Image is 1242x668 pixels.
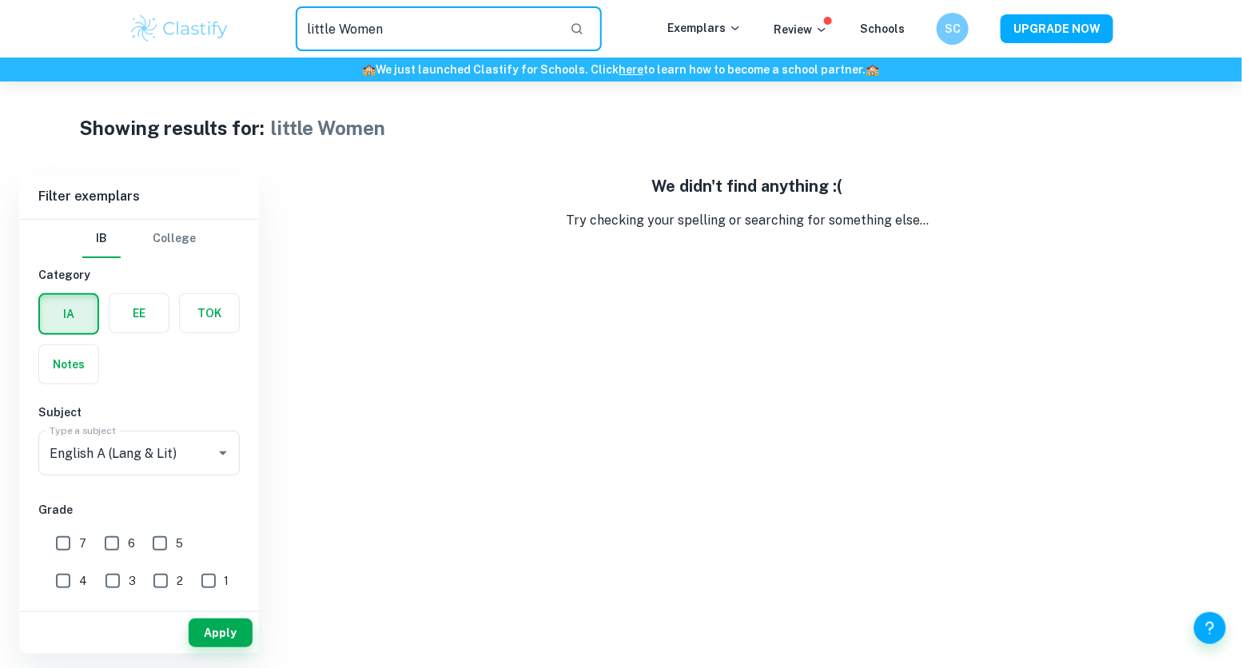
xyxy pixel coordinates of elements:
span: 5 [176,535,183,552]
input: Search for any exemplars... [296,6,557,51]
span: 7 [79,535,86,552]
span: 3 [129,572,136,590]
button: Open [212,442,234,464]
a: Schools [860,22,905,35]
button: Help and Feedback [1194,612,1226,644]
span: 🏫 [363,63,376,76]
h1: Showing results for: [79,113,265,142]
button: UPGRADE NOW [1001,14,1113,43]
p: Exemplars [667,19,742,37]
span: 6 [128,535,135,552]
button: IA [40,295,98,333]
button: TOK [180,294,239,332]
img: Clastify logo [129,13,230,45]
h6: Subject [38,404,240,421]
button: SC [937,13,969,45]
h6: Filter exemplars [19,174,259,219]
span: 1 [225,572,229,590]
h6: We just launched Clastify for Schools. Click to learn how to become a school partner. [3,61,1239,78]
button: Notes [39,345,98,384]
h1: little Women [271,113,385,142]
h6: Category [38,266,240,284]
button: College [153,220,196,258]
p: Review [774,21,828,38]
h6: Grade [38,501,240,519]
div: Filter type choice [82,220,196,258]
p: Try checking your spelling or searching for something else... [272,211,1223,230]
h6: SC [944,20,962,38]
a: here [619,63,644,76]
span: 🏫 [866,63,880,76]
span: 4 [79,572,87,590]
button: EE [109,294,169,332]
label: Type a subject [50,423,116,437]
button: Apply [189,618,253,647]
button: IB [82,220,121,258]
span: 2 [177,572,183,590]
h5: We didn't find anything :( [272,174,1223,198]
